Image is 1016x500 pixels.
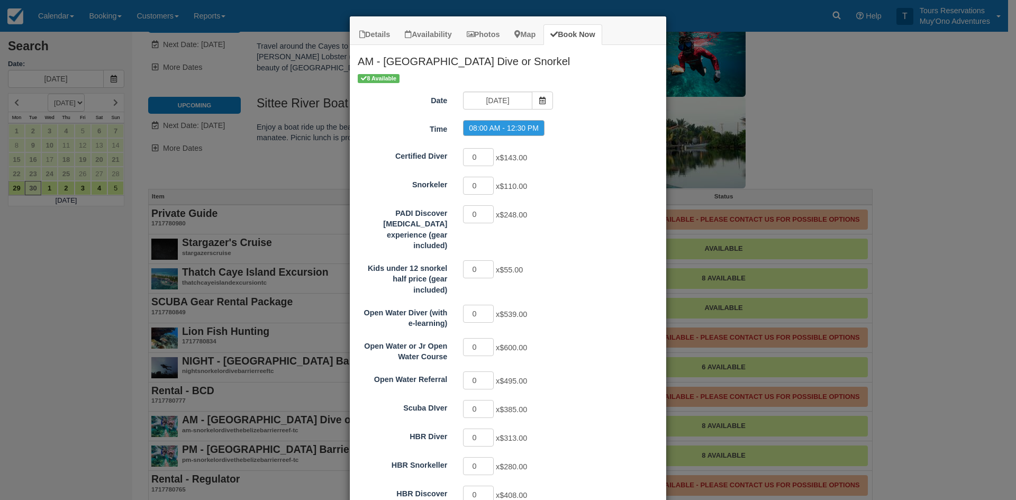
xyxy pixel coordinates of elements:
[507,24,542,45] a: Map
[350,399,455,414] label: Scuba DIver
[500,377,527,385] span: $495.00
[350,45,666,72] h2: AM - [GEOGRAPHIC_DATA] Dive or Snorkel
[496,266,523,274] span: x
[500,182,527,190] span: $110.00
[350,204,455,251] label: PADI Discover Scuba Diving experience (gear included)
[358,74,400,83] span: 8 Available
[496,343,527,352] span: x
[500,405,527,414] span: $385.00
[350,259,455,296] label: Kids under 12 snorkel half price (gear included)
[496,491,527,499] span: x
[496,434,527,442] span: x
[350,337,455,362] label: Open Water or Jr Open Water Course
[463,338,494,356] input: Open Water or Jr Open Water Course
[500,211,527,219] span: $248.00
[460,24,507,45] a: Photos
[463,371,494,389] input: Open Water Referral
[350,370,455,385] label: Open Water Referral
[496,405,527,414] span: x
[500,491,527,499] span: $408.00
[543,24,602,45] a: Book Now
[352,24,397,45] a: Details
[350,456,455,471] label: HBR Snorkeller
[496,153,527,162] span: x
[463,429,494,447] input: HBR Diver
[350,147,455,162] label: Certified Diver
[500,434,527,442] span: $313.00
[500,153,527,162] span: $143.00
[496,310,527,319] span: x
[463,400,494,418] input: Scuba DIver
[463,120,545,136] label: 08:00 AM - 12:30 PM
[496,182,527,190] span: x
[463,148,494,166] input: Certified Diver
[500,343,527,352] span: $600.00
[350,120,455,135] label: Time
[463,177,494,195] input: Snorkeler
[398,24,458,45] a: Availability
[496,377,527,385] span: x
[350,304,455,329] label: Open Water Diver (with e-learning)
[500,266,523,274] span: $55.00
[496,211,527,219] span: x
[463,457,494,475] input: HBR Snorkeller
[463,305,494,323] input: Open Water Diver (with e-learning)
[350,428,455,442] label: HBR Diver
[496,462,527,471] span: x
[350,485,455,499] label: HBR Discover
[500,462,527,471] span: $280.00
[500,310,527,319] span: $539.00
[350,176,455,190] label: Snorkeler
[463,205,494,223] input: PADI Discover Scuba Diving experience (gear included)
[350,92,455,106] label: Date
[463,260,494,278] input: Kids under 12 snorkel half price (gear included)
